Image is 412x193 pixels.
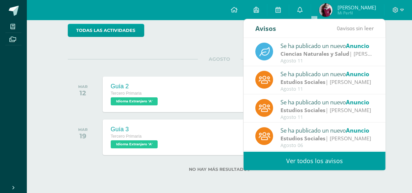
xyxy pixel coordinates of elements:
[280,106,325,114] strong: Estudios Sociales
[111,126,159,133] div: Guía 3
[78,132,88,140] div: 19
[346,127,369,134] span: Anuncio
[280,106,374,114] div: | [PERSON_NAME]
[280,50,349,57] strong: Ciencias Naturales y Salud
[346,98,369,106] span: Anuncio
[68,167,371,172] label: No hay más resultados
[78,89,88,97] div: 12
[280,135,374,142] div: | [PERSON_NAME]
[280,58,374,64] div: Agosto 11
[319,3,332,17] img: 724af551d89da14eeeb382ad348dc6d4.png
[78,84,88,89] div: MAR
[198,56,241,62] span: AGOSTO
[346,70,369,78] span: Anuncio
[280,69,374,78] div: Se ha publicado un nuevo
[280,114,374,120] div: Agosto 11
[111,97,158,105] span: Idioma Extranjero 'A'
[111,83,159,90] div: Guía 2
[337,25,374,32] span: avisos sin leer
[338,10,376,16] span: Mi Perfil
[337,25,340,32] span: 0
[280,78,374,86] div: | [PERSON_NAME]
[111,91,142,96] span: Tercero Primaria
[338,4,376,11] span: [PERSON_NAME]
[280,50,374,58] div: | [PERSON_NAME]
[280,78,325,86] strong: Estudios Sociales
[244,152,385,170] a: Ver todos los avisos
[280,126,374,135] div: Se ha publicado un nuevo
[280,41,374,50] div: Se ha publicado un nuevo
[280,86,374,92] div: Agosto 11
[346,42,369,50] span: Anuncio
[280,98,374,106] div: Se ha publicado un nuevo
[255,19,276,38] div: Avisos
[280,135,325,142] strong: Estudios Sociales
[111,134,142,139] span: Tercero Primaria
[280,143,374,148] div: Agosto 06
[78,127,88,132] div: MAR
[111,140,158,148] span: Idioma Extranjero 'A'
[68,24,144,37] a: todas las Actividades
